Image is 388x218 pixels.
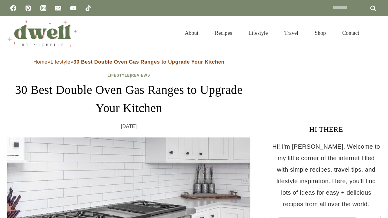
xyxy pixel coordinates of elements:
[240,22,276,44] a: Lifestyle
[272,141,381,210] p: Hi! I'm [PERSON_NAME]. Welcome to my little corner of the internet filled with simple recipes, tr...
[276,22,306,44] a: Travel
[207,22,240,44] a: Recipes
[177,22,207,44] a: About
[52,2,64,14] a: Email
[50,59,70,65] a: Lifestyle
[37,2,49,14] a: Instagram
[22,2,34,14] a: Pinterest
[82,2,94,14] a: TikTok
[370,28,381,38] button: View Search Form
[108,73,130,78] a: Lifestyle
[7,81,250,117] h1: 30 Best Double Oven Gas Ranges to Upgrade Your Kitchen
[108,73,150,78] span: |
[306,22,334,44] a: Shop
[7,2,19,14] a: Facebook
[121,122,137,131] time: [DATE]
[33,59,225,65] span: » »
[272,124,381,135] h3: HI THERE
[334,22,367,44] a: Contact
[33,59,48,65] a: Home
[177,22,367,44] nav: Primary Navigation
[131,73,150,78] a: Reviews
[73,59,224,65] strong: 30 Best Double Oven Gas Ranges to Upgrade Your Kitchen
[7,19,77,47] img: DWELL by michelle
[67,2,79,14] a: YouTube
